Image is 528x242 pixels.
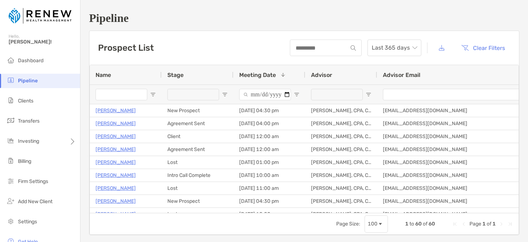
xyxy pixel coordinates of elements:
img: investing icon [6,136,15,145]
button: Open Filter Menu [366,92,371,97]
input: Meeting Date Filter Input [239,89,291,100]
img: dashboard icon [6,56,15,64]
h3: Prospect List [98,43,154,53]
span: 60 [429,221,435,227]
button: Open Filter Menu [150,92,156,97]
div: Lost [162,182,233,195]
span: 1 [492,221,496,227]
div: [PERSON_NAME], CPA, CFP® [305,156,377,169]
div: Agreement Sent [162,143,233,156]
span: Pipeline [18,78,38,84]
span: Investing [18,138,39,144]
span: 1 [482,221,486,227]
div: [PERSON_NAME], CPA, CFP® [305,169,377,182]
div: [DATE] 04:30 pm [233,104,305,117]
a: [PERSON_NAME] [96,184,136,193]
a: [PERSON_NAME] [96,119,136,128]
div: Lost [162,156,233,169]
span: to [409,221,414,227]
span: Meeting Date [239,72,276,78]
span: Name [96,72,111,78]
span: Clients [18,98,33,104]
a: [PERSON_NAME] [96,158,136,167]
div: 100 [368,221,378,227]
div: [PERSON_NAME], CPA, CFP® [305,130,377,143]
div: [DATE] 01:00 pm [233,156,305,169]
span: [PERSON_NAME]! [9,39,76,45]
span: Firm Settings [18,178,48,184]
div: [DATE] 11:00 am [233,182,305,195]
span: 1 [405,221,408,227]
span: of [487,221,491,227]
div: Intro Call Complete [162,169,233,182]
img: transfers icon [6,116,15,125]
span: Advisor Email [383,72,420,78]
div: [DATE] 12:00 am [233,143,305,156]
h1: Pipeline [89,12,519,25]
span: Stage [167,72,184,78]
span: Advisor [311,72,332,78]
input: Name Filter Input [96,89,147,100]
img: add_new_client icon [6,197,15,205]
button: Clear Filters [456,40,510,56]
div: [DATE] 12:00 am [233,130,305,143]
div: Page Size [365,215,388,233]
div: [PERSON_NAME], CPA, CFP® [305,104,377,117]
div: First Page [452,221,458,227]
img: clients icon [6,96,15,105]
div: [PERSON_NAME], CPA, CFP® [305,117,377,130]
img: billing icon [6,156,15,165]
span: of [423,221,427,227]
div: Previous Page [461,221,467,227]
span: 60 [415,221,422,227]
div: Client [162,130,233,143]
span: Page [469,221,481,227]
div: [DATE] 04:00 pm [233,117,305,130]
button: Open Filter Menu [294,92,300,97]
span: Billing [18,158,31,164]
div: Last Page [507,221,513,227]
img: pipeline icon [6,76,15,85]
div: [DATE] 04:30 pm [233,195,305,207]
img: Zoe Logo [9,3,71,29]
span: Settings [18,219,37,225]
span: Dashboard [18,58,43,64]
img: input icon [351,45,356,51]
div: Next Page [499,221,504,227]
div: [PERSON_NAME], CPA, CFP® [305,182,377,195]
span: Add New Client [18,198,52,205]
div: [PERSON_NAME], CPA, CFP® [305,143,377,156]
img: firm-settings icon [6,177,15,185]
a: [PERSON_NAME] [96,106,136,115]
button: Open Filter Menu [222,92,228,97]
a: [PERSON_NAME] [96,145,136,154]
div: [DATE] 10:00 am [233,169,305,182]
div: New Prospect [162,195,233,207]
a: [PERSON_NAME] [96,197,136,206]
img: settings icon [6,217,15,225]
div: [PERSON_NAME], CPA, CFP® [305,195,377,207]
span: Last 365 days [372,40,417,56]
span: Transfers [18,118,40,124]
a: [PERSON_NAME] [96,171,136,180]
div: Agreement Sent [162,117,233,130]
div: New Prospect [162,104,233,117]
div: Page Size: [336,221,360,227]
a: [PERSON_NAME] [96,132,136,141]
